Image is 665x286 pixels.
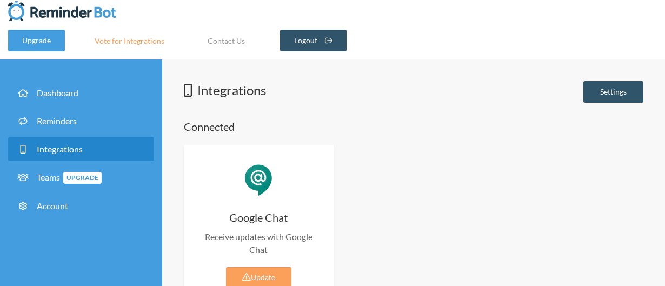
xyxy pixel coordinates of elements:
span: Account [37,201,68,211]
h4: Google Chat [200,210,317,225]
a: Settings [583,81,643,103]
span: Upgrade [63,172,102,184]
span: Reminders [37,116,77,126]
a: Contact Us [194,30,258,51]
a: Integrations [8,137,154,161]
a: TeamsUpgrade [8,165,154,190]
a: Vote for Integrations [81,30,178,51]
span: Dashboard [37,88,78,98]
a: Account [8,194,154,218]
a: Logout [280,30,347,51]
p: Receive updates with Google Chat [200,230,317,256]
span: Teams [37,172,102,182]
span: Integrations [37,144,83,154]
h4: Connected [184,119,643,134]
a: Upgrade [8,30,65,51]
h1: Integrations [184,81,266,99]
a: Dashboard [8,81,154,105]
a: Reminders [8,109,154,133]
